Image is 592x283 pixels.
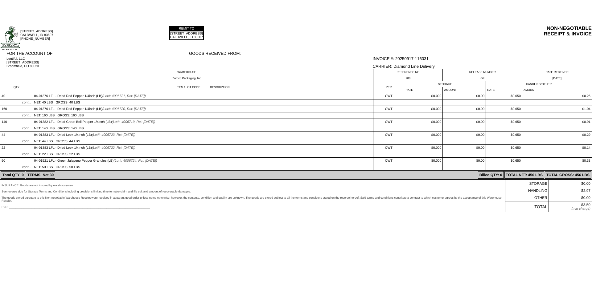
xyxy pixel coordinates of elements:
[549,180,592,187] td: $0.00
[22,152,31,156] span: cont...
[443,87,486,93] td: AMOUNT
[404,145,443,151] td: $0.000
[373,132,404,138] td: CWT
[92,133,135,137] span: (Lot#: 4006723, Rct: [DATE])
[33,132,373,138] td: 04-01383 LFL - Dried Leek 1/4inch (LB)
[486,87,522,93] td: RATE
[478,171,504,179] td: Billed QTY: 0
[486,106,522,112] td: $0.650
[33,151,373,158] td: NET: 22 LBS GROSS: 22 LBS
[373,56,592,61] div: INVOICE #: 20250917-116031
[522,158,592,164] td: $0.33
[443,106,486,112] td: $0.00
[504,171,544,179] td: TOTAL NET: 456 LBS
[113,159,157,163] span: (Lot#: 4006724, Rct: [DATE])
[0,93,33,99] td: 40
[112,120,155,124] span: (Lot#: 4006719, Rct: [DATE])
[33,99,373,106] td: NET: 40 LBS GROSS: 40 LBS
[549,194,592,201] td: $0.00
[404,87,443,93] td: RATE
[549,201,592,212] td: $3.50
[373,64,592,69] div: CARRIER: Diamond Line Delivery
[486,145,522,151] td: $0.650
[443,93,486,99] td: $0.00
[22,139,31,143] span: cont...
[522,87,592,93] td: AMOUNT
[486,119,522,125] td: $0.650
[486,81,592,87] td: HANDLING/OTHER
[22,101,31,104] span: cont...
[189,51,372,56] div: GOODS RECEIVED FROM:
[443,145,486,151] td: $0.00
[522,145,592,151] td: $0.14
[522,119,592,125] td: $0.91
[522,106,592,112] td: $1.04
[404,119,443,125] td: $0.000
[0,132,33,138] td: 44
[486,158,522,164] td: $0.650
[571,207,590,211] span: (min charge)
[6,51,188,56] div: FOR THE ACCOUNT OF:
[0,119,33,125] td: 140
[522,132,592,138] td: $0.29
[1,171,25,179] td: Total QTY: 0
[6,57,188,68] div: Lentiful, LLC [STREET_ADDRESS] Broomfield, CO 80023
[404,132,443,138] td: $0.000
[505,194,549,201] td: OTHER
[2,184,504,208] div: INSURANCE: Goods are not insured by warehouseman. See reverse side for Storage Terms and Conditio...
[545,171,591,179] td: TOTAL GROSS: 456 LBS
[522,69,592,81] td: DATE RECEIVED [DATE]
[404,106,443,112] td: $0.000
[505,180,549,187] td: STORAGE
[443,69,522,81] td: RELEASE NUMBER GF
[347,26,592,37] div: NON-NEGOTIABLE RECEIPT & INVOICE
[170,26,203,31] td: REMIT TO
[33,125,373,132] td: NET: 140 LBS GROSS: 140 LBS
[33,164,373,171] td: NET: 50 LBS GROSS: 50 LBS
[0,81,33,93] td: QTY
[522,93,592,99] td: $0.26
[26,171,55,179] td: TERMS: Net 30
[33,145,373,151] td: 04-01383 LFL - Dried Leek 1/4inch (LB)
[373,93,404,99] td: CWT
[22,127,31,130] span: cont...
[404,81,486,87] td: STORAGE
[0,26,20,51] img: logoSmallFull.jpg
[0,158,33,164] td: 50
[33,112,373,119] td: NET: 160 LBS GROSS: 160 LBS
[33,119,373,125] td: 04-01382 LFL - Dried Green Bell Pepper 1/4inch (LB)
[33,138,373,145] td: NET: 44 LBS GROSS: 44 LBS
[373,81,404,93] td: PER
[373,106,404,112] td: CWT
[373,119,404,125] td: CWT
[102,107,146,111] span: (Lot#: 4006720, Rct: [DATE])
[486,93,522,99] td: $0.650
[33,158,373,164] td: 04-01521 LFL - Green Jalapeno Pepper Granules (LB)
[443,158,486,164] td: $0.00
[22,165,31,169] span: cont...
[22,114,31,117] span: cont...
[443,119,486,125] td: $0.00
[92,146,135,150] span: (Lot#: 4006722, Rct: [DATE])
[33,81,373,93] td: ITEM / LOT CODE DESCRIPTION
[0,106,33,112] td: 160
[170,31,203,39] td: [STREET_ADDRESS] CALDWELL, ID 83607
[102,94,146,98] span: (Lot#: 4006721, Rct: [DATE])
[0,69,373,81] td: WAREHOUSE Zoroco Packaging, Inc
[33,106,373,112] td: 04-01376 LFL - Dried Red Pepper 1/4inch (LB)
[0,145,33,151] td: 22
[404,93,443,99] td: $0.000
[505,187,549,194] td: HANDLING
[505,201,549,212] td: TOTAL
[373,158,404,164] td: CWT
[373,69,443,81] td: REFERENCE NO 788
[373,145,404,151] td: CWT
[486,132,522,138] td: $0.650
[549,187,592,194] td: $2.97
[33,93,373,99] td: 04-01376 LFL - Dried Red Pepper 1/4inch (LB)
[443,132,486,138] td: $0.00
[404,158,443,164] td: $0.000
